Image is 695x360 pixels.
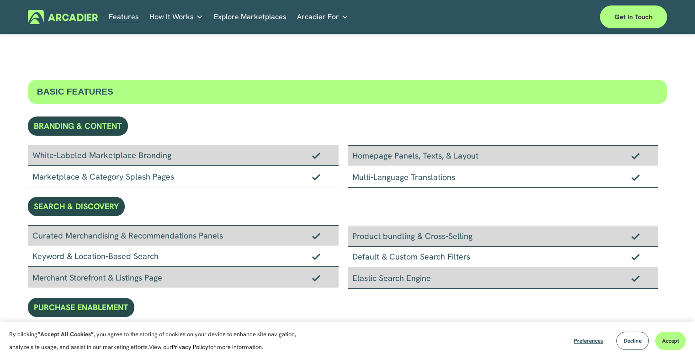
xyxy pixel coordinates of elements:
img: Checkmark [631,254,640,260]
div: Merchant Storefront & Listings Page [28,267,339,288]
img: Checkmark [631,174,640,180]
img: Checkmark [312,174,320,180]
div: Default & Custom Search Filters [348,247,658,267]
a: Features [109,10,139,24]
div: White-Labeled Marketplace Branding [28,145,339,166]
img: Checkmark [312,233,320,239]
img: Checkmark [631,153,640,159]
button: Accept [655,332,686,350]
div: Homepage Panels, Texts, & Layout [348,145,658,166]
div: Elastic Search Engine [348,267,658,289]
a: Privacy Policy [172,343,208,351]
strong: “Accept All Cookies” [37,330,94,338]
div: SEARCH & DISCOVERY [28,197,125,216]
div: BASIC FEATURES [28,80,667,104]
a: folder dropdown [149,10,203,24]
div: PURCHASE ENABLEMENT [28,298,134,317]
a: folder dropdown [297,10,349,24]
p: By clicking , you agree to the storing of cookies on your device to enhance site navigation, anal... [9,328,306,354]
img: Checkmark [312,152,320,159]
span: Accept [662,337,679,344]
button: Decline [616,332,649,350]
div: BRANDING & CONTENT [28,116,128,136]
span: Preferences [574,337,603,344]
div: Product bundling & Cross-Selling [348,226,658,247]
div: Marketplace & Category Splash Pages [28,166,339,187]
span: Arcadier For [297,11,339,23]
img: Checkmark [312,275,320,281]
span: Decline [624,337,642,344]
a: Get in touch [600,5,667,28]
img: Checkmark [312,253,320,259]
img: Checkmark [631,233,640,239]
a: Explore Marketplaces [214,10,286,24]
div: Curated Merchandising & Recommendations Panels [28,225,339,246]
img: Arcadier [28,10,98,24]
button: Preferences [567,332,610,350]
span: How It Works [149,11,194,23]
img: Checkmark [631,275,640,281]
div: Keyword & Location-Based Search [28,246,339,267]
div: Multi-Language Translations [348,166,658,188]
